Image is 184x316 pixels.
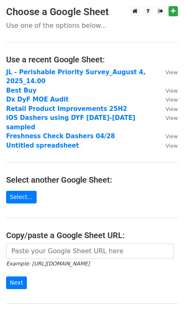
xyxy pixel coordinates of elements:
h3: Choose a Google Sheet [6,6,178,18]
small: View [166,97,178,103]
small: Example: [URL][DOMAIN_NAME] [6,261,90,267]
h4: Copy/paste a Google Sheet URL: [6,230,178,240]
a: View [158,133,178,140]
small: View [166,69,178,75]
small: View [166,115,178,121]
a: Retail Product Improvements 25H2 [6,105,127,113]
a: View [158,69,178,76]
p: Use one of the options below... [6,21,178,30]
input: Next [6,276,27,289]
a: View [158,96,178,103]
a: Dx DyF MOE Audit [6,96,69,103]
a: Select... [6,191,37,203]
small: View [166,143,178,149]
a: View [158,87,178,94]
small: View [166,133,178,139]
a: View [158,114,178,122]
a: Untitled spreadsheet [6,142,79,149]
a: View [158,105,178,113]
small: View [166,106,178,112]
input: Paste your Google Sheet URL here [6,243,174,259]
small: View [166,88,178,94]
a: Freshness Check Dashers 04/28 [6,133,115,140]
a: iOS Dashers using DYF [DATE]-[DATE] sampled [6,114,135,131]
a: Best Buy [6,87,37,94]
h4: Use a recent Google Sheet: [6,55,178,64]
a: View [158,142,178,149]
a: JL - Perishable Priority Survey_August 4, 2025_14.00 [6,69,145,85]
h4: Select another Google Sheet: [6,175,178,185]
